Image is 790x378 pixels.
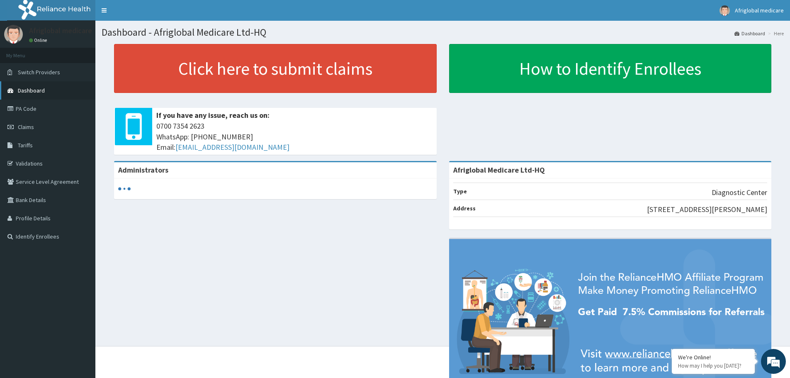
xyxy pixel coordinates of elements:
a: Click here to submit claims [114,44,437,93]
b: Address [453,205,476,212]
p: Diagnostic Center [712,187,767,198]
b: Administrators [118,165,168,175]
span: Switch Providers [18,68,60,76]
div: We're Online! [678,354,749,361]
span: 0700 7354 2623 WhatsApp: [PHONE_NUMBER] Email: [156,121,433,153]
strong: Afriglobal Medicare Ltd-HQ [453,165,545,175]
li: Here [766,30,784,37]
p: [STREET_ADDRESS][PERSON_NAME] [647,204,767,215]
p: How may I help you today? [678,362,749,369]
img: User Image [4,25,23,44]
img: User Image [720,5,730,16]
span: Claims [18,123,34,131]
a: Online [29,37,49,43]
a: Dashboard [734,30,765,37]
h1: Dashboard - Afriglobal Medicare Ltd-HQ [102,27,784,38]
b: Type [453,188,467,195]
span: Dashboard [18,87,45,94]
a: How to Identify Enrollees [449,44,772,93]
a: [EMAIL_ADDRESS][DOMAIN_NAME] [175,142,289,152]
span: Afriglobal medicare [735,7,784,14]
p: Afriglobal medicare [29,27,92,34]
span: Tariffs [18,141,33,149]
svg: audio-loading [118,183,131,195]
b: If you have any issue, reach us on: [156,110,270,120]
